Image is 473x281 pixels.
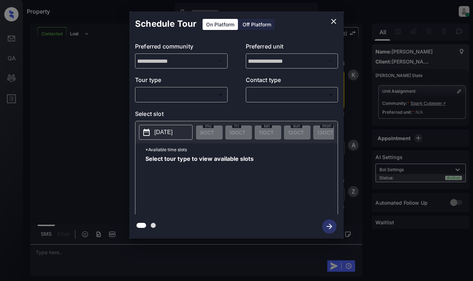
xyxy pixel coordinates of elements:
div: Off Platform [239,19,275,30]
p: *Available time slots [145,143,338,156]
p: Select slot [135,109,338,121]
p: Contact type [246,76,338,87]
p: Preferred unit [246,42,338,53]
span: Select tour type to view available slots [145,156,254,213]
p: Tour type [135,76,228,87]
p: [DATE] [154,128,173,137]
div: On Platform [203,19,238,30]
button: [DATE] [139,125,193,140]
p: Preferred community [135,42,228,53]
h2: Schedule Tour [129,11,202,36]
button: close [327,14,341,29]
